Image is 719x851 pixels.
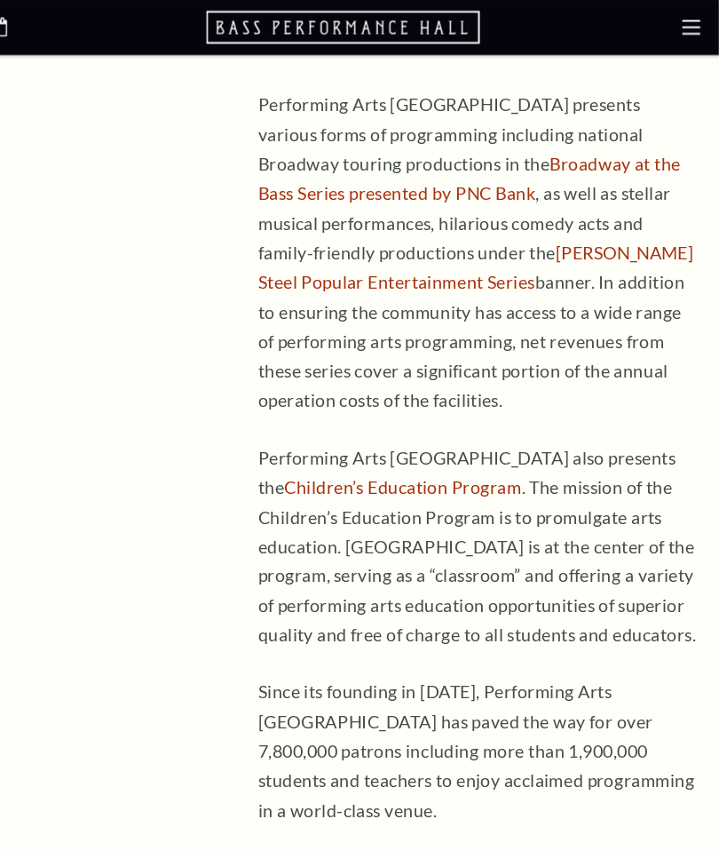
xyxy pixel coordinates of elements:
p: Performing Arts [GEOGRAPHIC_DATA] also presents the . The mission of the Children’s Education Pro... [276,426,701,625]
p: Since its founding in [DATE], Performing Arts [GEOGRAPHIC_DATA] has paved the way for over 7,800,... [276,651,701,793]
a: Broadway at the Bass Series presented by PNC Bank [276,147,682,196]
p: Performing Arts [GEOGRAPHIC_DATA] presents various forms of programming including national Broadw... [276,87,701,400]
a: [PERSON_NAME] Steel Popular Entertainment Series [276,233,694,282]
a: Children’s Education Program [301,458,529,479]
